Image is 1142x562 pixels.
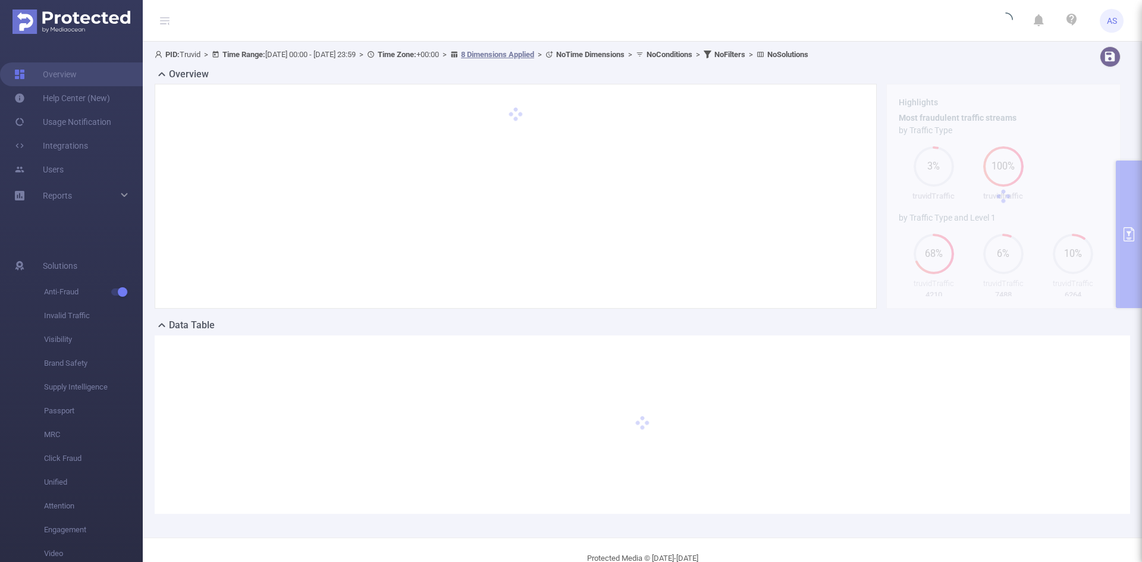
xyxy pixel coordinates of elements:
span: > [625,50,636,59]
span: Attention [44,494,143,518]
span: Passport [44,399,143,423]
span: AS [1107,9,1117,33]
span: Truvid [DATE] 00:00 - [DATE] 23:59 +00:00 [155,50,808,59]
i: icon: loading [999,12,1013,29]
b: PID: [165,50,180,59]
span: > [534,50,545,59]
span: Solutions [43,254,77,278]
span: Invalid Traffic [44,304,143,328]
span: Engagement [44,518,143,542]
b: Time Range: [222,50,265,59]
b: No Conditions [647,50,692,59]
u: 8 Dimensions Applied [461,50,534,59]
span: Anti-Fraud [44,280,143,304]
a: Integrations [14,134,88,158]
a: Help Center (New) [14,86,110,110]
b: Time Zone: [378,50,416,59]
span: Unified [44,470,143,494]
span: > [745,50,757,59]
span: > [356,50,367,59]
a: Usage Notification [14,110,111,134]
span: Click Fraud [44,447,143,470]
span: Supply Intelligence [44,375,143,399]
img: Protected Media [12,10,130,34]
a: Users [14,158,64,181]
span: Visibility [44,328,143,351]
b: No Solutions [767,50,808,59]
b: No Filters [714,50,745,59]
span: MRC [44,423,143,447]
a: Overview [14,62,77,86]
a: Reports [43,184,72,208]
h2: Overview [169,67,209,81]
span: Reports [43,191,72,200]
i: icon: user [155,51,165,58]
b: No Time Dimensions [556,50,625,59]
span: > [200,50,212,59]
span: > [692,50,704,59]
span: > [439,50,450,59]
h2: Data Table [169,318,215,332]
span: Brand Safety [44,351,143,375]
